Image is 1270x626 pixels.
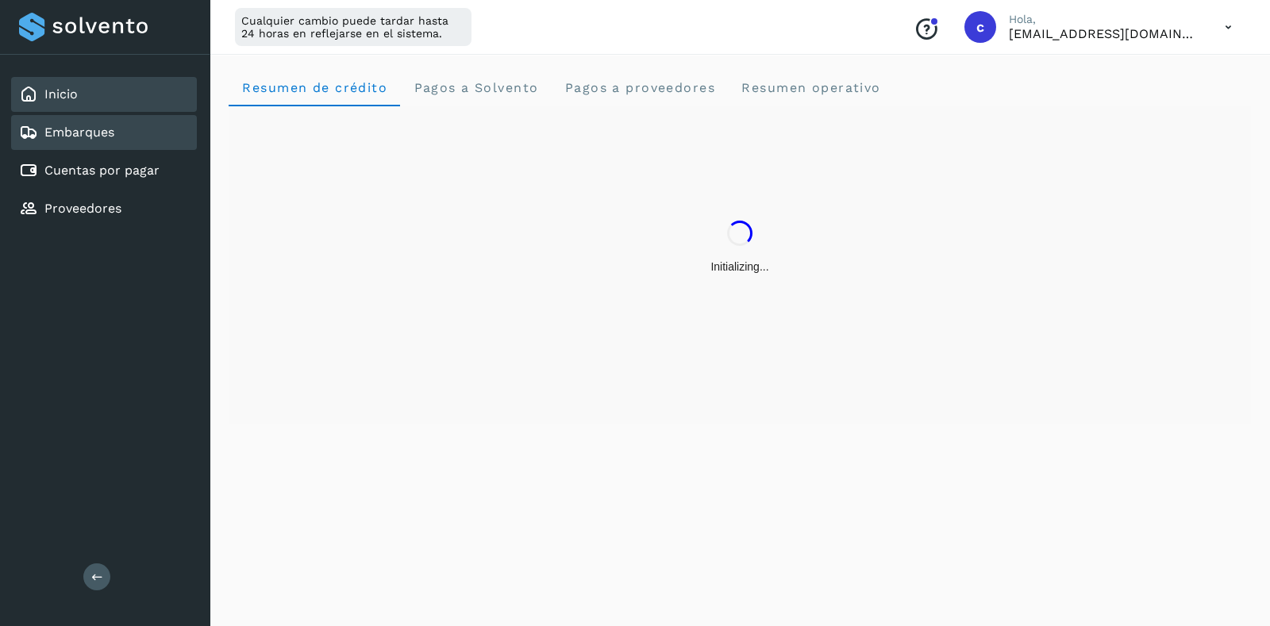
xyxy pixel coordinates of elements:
span: Resumen de crédito [241,80,387,95]
div: Proveedores [11,191,197,226]
span: Pagos a proveedores [564,80,715,95]
a: Embarques [44,125,114,140]
span: Pagos a Solvento [413,80,538,95]
div: Cualquier cambio puede tardar hasta 24 horas en reflejarse en el sistema. [235,8,471,46]
a: Inicio [44,86,78,102]
div: Embarques [11,115,197,150]
div: Cuentas por pagar [11,153,197,188]
a: Cuentas por pagar [44,163,160,178]
p: Hola, [1009,13,1199,26]
div: Inicio [11,77,197,112]
span: Resumen operativo [741,80,881,95]
p: calbor@niagarawater.com [1009,26,1199,41]
a: Proveedores [44,201,121,216]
